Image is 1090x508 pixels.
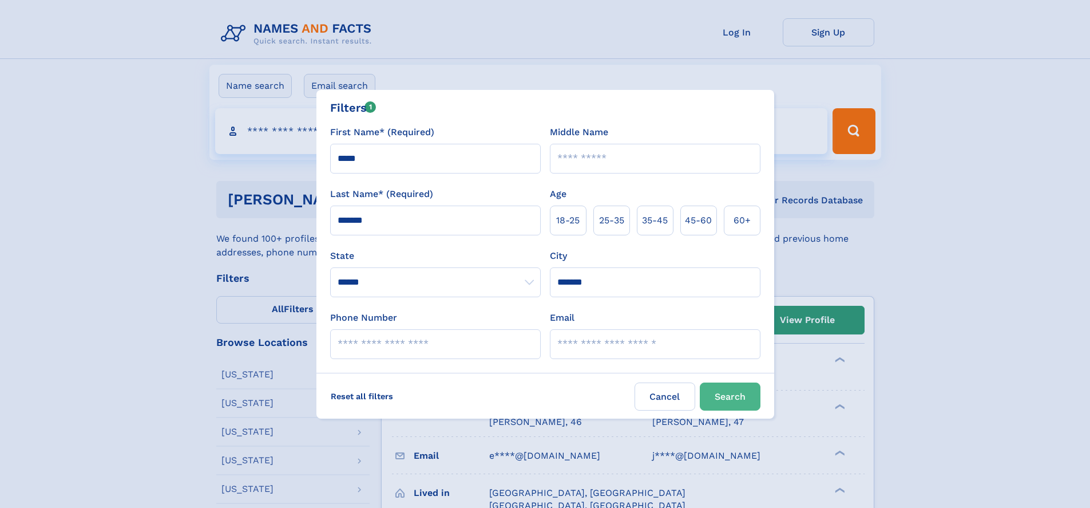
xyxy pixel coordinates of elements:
span: 60+ [734,214,751,227]
label: Email [550,311,574,325]
label: Middle Name [550,125,608,139]
label: Reset all filters [323,383,401,410]
label: State [330,249,541,263]
span: 45‑60 [685,214,712,227]
label: First Name* (Required) [330,125,434,139]
label: Cancel [635,383,695,411]
span: 35‑45 [642,214,668,227]
label: Age [550,187,566,201]
label: Last Name* (Required) [330,187,433,201]
label: City [550,249,567,263]
button: Search [700,383,760,411]
div: Filters [330,99,376,116]
span: 18‑25 [556,214,580,227]
label: Phone Number [330,311,397,325]
span: 25‑35 [599,214,624,227]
